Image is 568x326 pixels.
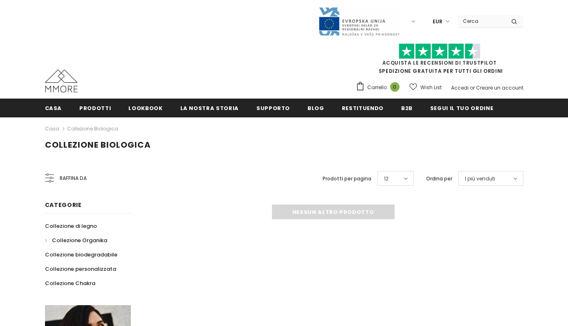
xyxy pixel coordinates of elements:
a: Prodotti [79,99,111,117]
img: Fidati di Pilot Stars [399,43,480,59]
span: Segui il tuo ordine [430,104,493,112]
a: Collezione Chakra [45,276,95,290]
span: Collezione personalizzata [45,265,116,273]
span: SPEDIZIONE GRATUITA PER TUTTI GLI ORDINI [356,47,523,74]
a: Segui il tuo ordine [430,99,493,117]
a: Creare un account [476,84,523,91]
a: Lookbook [128,99,162,117]
span: EUR [433,18,442,26]
label: Ordina per [426,175,452,183]
a: Carrello 0 [356,81,404,94]
span: or [470,84,475,91]
a: Blog [308,99,324,117]
a: Collezione biodegradabile [45,247,117,262]
span: supporto [256,104,290,112]
span: Prodotti [79,104,111,112]
a: Casa [45,124,59,134]
span: Collezione Organika [52,236,107,244]
span: 12 [384,175,388,183]
img: Javni Razpis [318,7,400,36]
span: La nostra storia [180,104,239,112]
span: Collezione di legno [45,222,97,230]
span: Casa [45,104,62,112]
span: Collezione biologica [45,139,151,151]
span: Categorie [45,201,82,209]
span: Lookbook [128,104,162,112]
span: Wish List [420,83,442,92]
a: Wish List [409,80,442,94]
span: Carrello [367,83,387,92]
a: Acquista le recensioni di TrustPilot [382,59,497,66]
a: Collezione personalizzata [45,262,116,276]
span: Raffina da [60,174,87,183]
a: supporto [256,99,290,117]
img: Casi MMORE [45,70,78,92]
span: I più venduti [465,175,495,183]
span: Collezione Chakra [45,279,95,287]
span: B2B [401,104,413,112]
a: Restituendo [342,99,384,117]
a: Collezione Organika [45,233,107,247]
span: Blog [308,104,324,112]
a: La nostra storia [180,99,239,117]
span: Collezione biodegradabile [45,251,117,259]
a: Accedi [451,84,469,91]
a: B2B [401,99,413,117]
a: Javni Razpis [318,18,400,25]
label: Prodotti per pagina [323,175,371,183]
span: Restituendo [342,104,384,112]
span: 0 [390,82,400,92]
a: Collezione di legno [45,219,97,233]
input: Search Site [458,15,505,27]
a: Casa [45,99,62,117]
a: Collezione biologica [67,125,118,132]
